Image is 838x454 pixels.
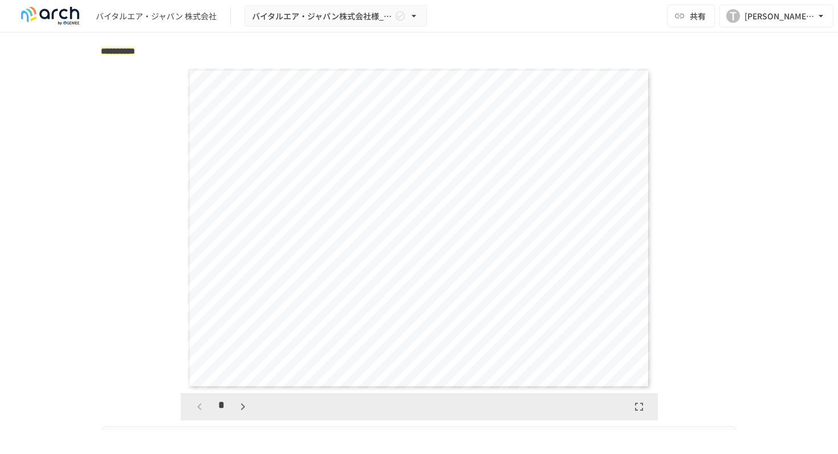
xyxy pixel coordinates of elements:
div: Page 1 [181,64,658,393]
span: 共有 [690,10,706,22]
button: バイタルエア・ジャパン株式会社様_導入支援サポート [245,5,427,27]
div: [PERSON_NAME][EMAIL_ADDRESS][DOMAIN_NAME] [745,9,815,23]
span: バイタルエア・ジャパン株式会社様_導入支援サポート [252,9,392,23]
div: T [726,9,740,23]
div: バイタルエア・ジャパン 株式会社 [96,10,217,22]
img: logo-default@2x-9cf2c760.svg [14,7,87,25]
button: T[PERSON_NAME][EMAIL_ADDRESS][DOMAIN_NAME] [719,5,833,27]
button: 共有 [667,5,715,27]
